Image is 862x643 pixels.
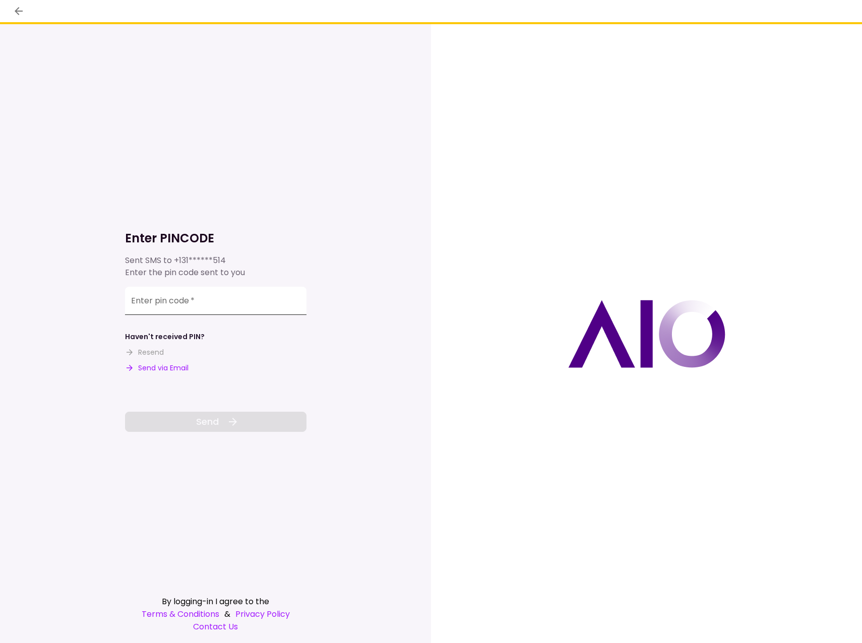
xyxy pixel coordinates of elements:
[125,595,306,608] div: By logging-in I agree to the
[125,230,306,246] h1: Enter PINCODE
[125,254,306,279] div: Sent SMS to Enter the pin code sent to you
[125,608,306,620] div: &
[235,608,290,620] a: Privacy Policy
[196,415,219,428] span: Send
[125,347,164,358] button: Resend
[10,3,27,20] button: back
[142,608,219,620] a: Terms & Conditions
[125,412,306,432] button: Send
[568,300,725,368] img: AIO logo
[125,332,205,342] div: Haven't received PIN?
[125,620,306,633] a: Contact Us
[125,363,189,373] button: Send via Email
